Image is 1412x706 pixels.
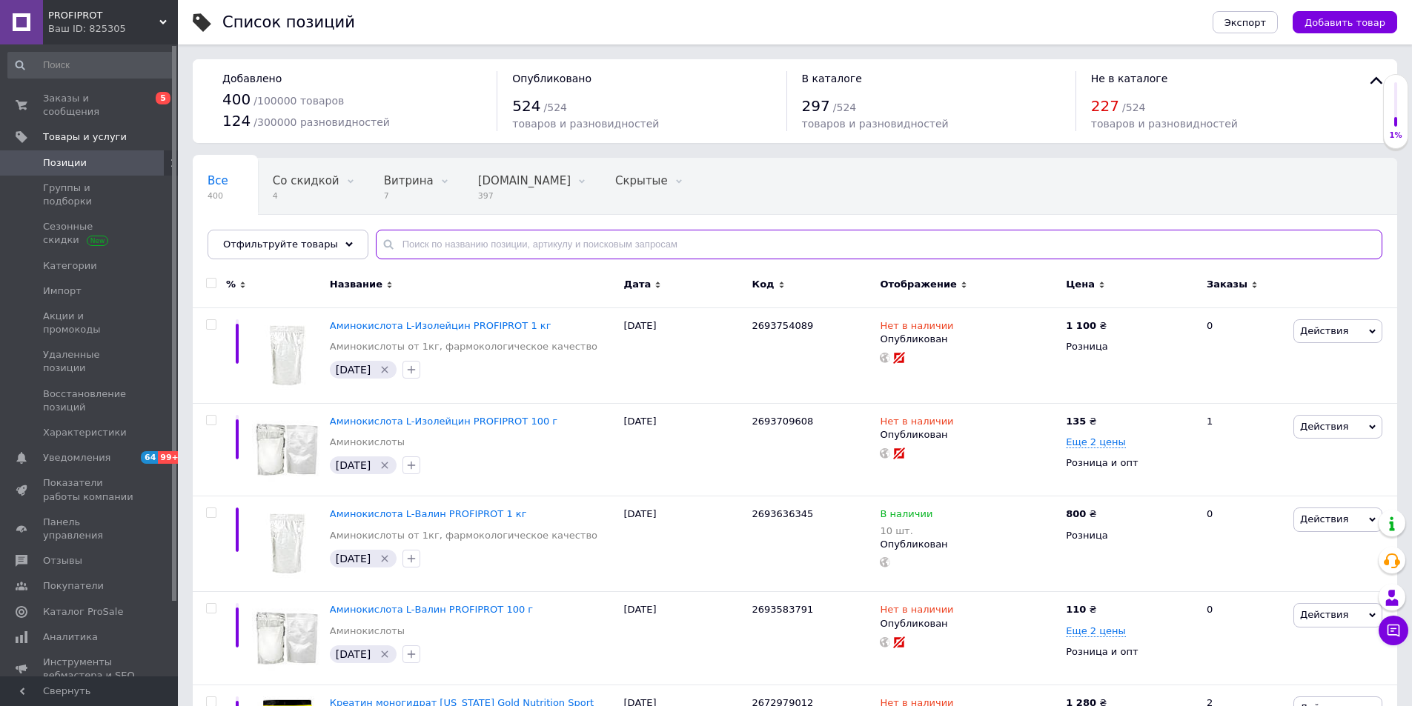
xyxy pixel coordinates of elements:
[1091,73,1168,84] span: Не в каталоге
[156,92,170,104] span: 5
[615,174,668,187] span: Скрытые
[880,604,953,619] span: Нет в наличии
[1300,325,1348,336] span: Действия
[43,476,137,503] span: Показатели работы компании
[1293,11,1397,33] button: Добавить товар
[48,9,159,22] span: PROFIPROT
[376,230,1382,259] input: Поиск по названию позиции, артикулу и поисковым запросам
[880,278,956,291] span: Отображение
[330,529,597,542] a: Аминокислоты от 1кг, фармокологическое качество
[1066,604,1086,615] b: 110
[880,416,953,431] span: Нет в наличии
[802,118,949,130] span: товаров и разновидностей
[1198,307,1290,403] div: 0
[1066,416,1086,427] b: 135
[1066,340,1194,353] div: Розница
[880,333,1058,346] div: Опубликован
[43,182,137,208] span: Группы и подборки
[330,416,557,427] a: Аминокислота L-Изолейцин PROFIPROT 100 г
[544,101,567,113] span: / 524
[336,553,371,565] span: [DATE]
[1300,421,1348,432] span: Действия
[384,174,434,187] span: Витрина
[1207,278,1247,291] span: Заказы
[43,451,110,464] span: Уведомления
[1305,17,1385,28] span: Добавить товар
[43,284,82,298] span: Импорт
[330,508,527,519] a: Аминокислота L-Валин PROFIPROT 1 кг
[43,554,82,567] span: Отзывы
[1300,513,1348,524] span: Действия
[43,656,137,682] span: Инструменты вебмастера и SEO
[880,617,1058,630] div: Опубликован
[330,340,597,353] a: Аминокислоты от 1кг, фармокологическое качество
[752,320,814,331] span: 2693754089
[43,130,127,144] span: Товары и услуги
[141,451,158,464] span: 64
[1066,319,1107,333] div: ₴
[880,508,932,524] span: В наличии
[1066,508,1086,519] b: 800
[1066,645,1194,659] div: Розница и опт
[624,278,652,291] span: Дата
[259,319,316,392] img: Аминокислота L-Изолейцин PROFIPROT 1 кг
[379,364,391,376] svg: Удалить метку
[1091,118,1238,130] span: товаров и разновидностей
[620,307,749,403] div: [DATE]
[222,15,355,30] div: Список позиций
[223,239,338,250] span: Отфильтруйте товары
[330,625,405,638] a: Аминокислоты
[330,436,405,449] a: Аминокислоты
[43,516,137,542] span: Панель управления
[478,190,571,202] span: 397
[620,592,749,685] div: [DATE]
[1384,130,1408,141] div: 1%
[880,428,1058,442] div: Опубликован
[43,579,104,593] span: Покупатели
[752,604,814,615] span: 2693583791
[512,97,540,115] span: 524
[43,259,97,273] span: Категории
[43,220,137,247] span: Сезонные скидки
[1066,507,1096,521] div: ₴
[259,507,316,580] img: Аминокислота L-Валин PROFIPROT 1 кг
[379,553,391,565] svg: Удалить метку
[1066,415,1096,428] div: ₴
[512,118,659,130] span: товаров и разновидностей
[880,320,953,336] span: Нет в наличии
[336,648,371,660] span: [DATE]
[1091,97,1119,115] span: 227
[43,387,137,414] span: Восстановление позиций
[43,605,123,619] span: Каталог ProSale
[1066,625,1126,637] span: Еще 2 цены
[330,604,533,615] a: Аминокислота L-Валин PROFIPROT 100 г
[802,97,830,115] span: 297
[208,174,228,187] span: Все
[802,73,862,84] span: В каталоге
[208,190,228,202] span: 400
[379,648,391,660] svg: Удалить метку
[48,22,178,36] div: Ваш ID: 825305
[273,190,339,202] span: 4
[253,95,344,107] span: / 100000 товаров
[1066,320,1096,331] b: 1 100
[1300,609,1348,620] span: Действия
[252,415,322,485] img: Аминокислота L-Изолейцин PROFIPROT 100 г
[1066,529,1194,542] div: Розница
[880,525,932,536] div: 10 шт.
[330,320,551,331] a: Аминокислота L-Изолейцин PROFIPROT 1 кг
[379,459,391,471] svg: Удалить метку
[222,73,282,84] span: Добавлено
[620,496,749,592] div: [DATE]
[384,190,434,202] span: 7
[43,426,127,439] span: Характеристики
[1198,403,1290,496] div: 1
[222,112,251,130] span: 124
[253,116,390,128] span: / 300000 разновидностей
[752,278,775,291] span: Код
[252,603,322,673] img: Аминокислота L-Валин PROFIPROT 100 г
[43,630,98,644] span: Аналитика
